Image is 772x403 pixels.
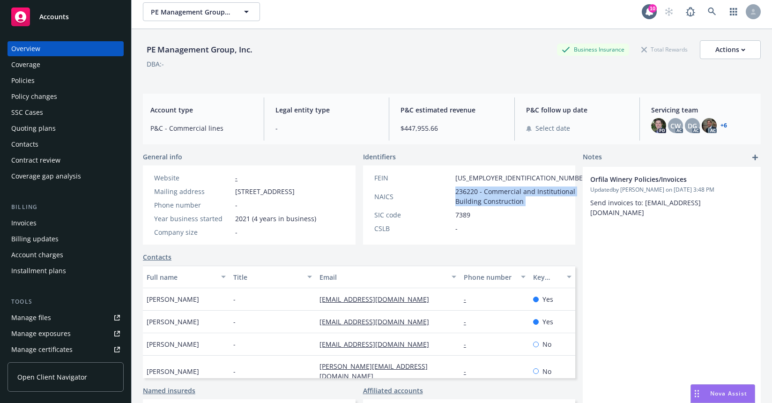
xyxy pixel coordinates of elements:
a: remove [742,174,753,186]
a: - [464,367,474,376]
div: Overview [11,41,40,56]
a: Overview [7,41,124,56]
a: - [464,340,474,349]
a: - [235,173,238,182]
button: Phone number [460,266,529,288]
div: Company size [154,227,231,237]
span: - [233,339,236,349]
a: Account charges [7,247,124,262]
span: [PERSON_NAME] [147,294,199,304]
div: NAICS [374,192,452,201]
div: Actions [715,41,745,59]
div: Title [233,272,302,282]
span: Notes [583,152,602,163]
span: Yes [542,294,553,304]
span: Select date [535,123,570,133]
a: Contract review [7,153,124,168]
a: [EMAIL_ADDRESS][DOMAIN_NAME] [319,340,437,349]
div: Email [319,272,446,282]
a: Invoices [7,216,124,231]
div: FEIN [374,173,452,183]
div: Contract review [11,153,60,168]
div: Full name [147,272,215,282]
div: Manage certificates [11,342,73,357]
a: Contacts [7,137,124,152]
button: Nova Assist [690,384,755,403]
span: - [235,227,238,237]
div: Account charges [11,247,63,262]
button: Title [230,266,316,288]
span: P&C - Commercial lines [150,123,252,133]
a: Manage files [7,310,124,325]
div: Drag to move [691,385,703,403]
span: - [233,317,236,327]
a: Report a Bug [681,2,700,21]
span: 236220 - Commercial and Institutional Building Construction [455,187,589,206]
span: Open Client Navigator [17,372,87,382]
a: Quoting plans [7,121,124,136]
div: Mailing address [154,187,231,196]
span: [US_EMPLOYER_IDENTIFICATION_NUMBER] [455,173,589,183]
button: Full name [143,266,230,288]
a: Coverage gap analysis [7,169,124,184]
div: Coverage [11,57,40,72]
a: SSC Cases [7,105,124,120]
a: Accounts [7,4,124,30]
span: Legal entity type [275,105,378,115]
button: Actions [700,40,761,59]
span: No [542,339,551,349]
span: DG [688,121,697,131]
span: Orfila Winery Policies/Invoices [590,174,729,184]
a: - [464,295,474,304]
span: [PERSON_NAME] [147,339,199,349]
div: Phone number [464,272,515,282]
div: Orfila Winery Policies/InvoicesUpdatedby [PERSON_NAME] on [DATE] 3:48 PMSend invoices to: [EMAIL_... [583,167,761,225]
span: - [455,224,458,233]
div: Phone number [154,200,231,210]
a: Billing updates [7,231,124,246]
span: P&C estimated revenue [401,105,503,115]
span: - [275,123,378,133]
span: PE Management Group, Inc. [151,7,232,17]
div: Manage files [11,310,51,325]
a: Named insureds [143,386,195,396]
a: Search [703,2,721,21]
div: Billing updates [11,231,59,246]
span: Updated by [PERSON_NAME] on [DATE] 3:48 PM [590,186,753,194]
span: [PERSON_NAME] [147,317,199,327]
a: - [464,317,474,326]
img: photo [702,118,717,133]
span: Accounts [39,13,69,21]
span: - [233,294,236,304]
a: Installment plans [7,263,124,278]
div: Key contact [533,272,561,282]
a: Manage certificates [7,342,124,357]
div: Contacts [11,137,38,152]
div: SSC Cases [11,105,43,120]
span: Account type [150,105,252,115]
span: $447,955.66 [401,123,503,133]
div: Policies [11,73,35,88]
a: [EMAIL_ADDRESS][DOMAIN_NAME] [319,295,437,304]
div: Invoices [11,216,37,231]
a: Affiliated accounts [363,386,423,396]
button: PE Management Group, Inc. [143,2,260,21]
a: Contacts [143,252,171,262]
span: Send invoices to: [EMAIL_ADDRESS][DOMAIN_NAME] [590,198,701,217]
a: [PERSON_NAME][EMAIL_ADDRESS][DOMAIN_NAME] [319,362,428,381]
div: Quoting plans [11,121,56,136]
span: No [542,366,551,376]
span: - [233,366,236,376]
a: edit [729,174,740,186]
span: - [235,200,238,210]
div: Policy changes [11,89,57,104]
a: Policy changes [7,89,124,104]
span: Servicing team [651,105,753,115]
span: Identifiers [363,152,396,162]
a: Manage exposures [7,326,124,341]
div: Coverage gap analysis [11,169,81,184]
div: Manage exposures [11,326,71,341]
a: Switch app [724,2,743,21]
div: Year business started [154,214,231,224]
